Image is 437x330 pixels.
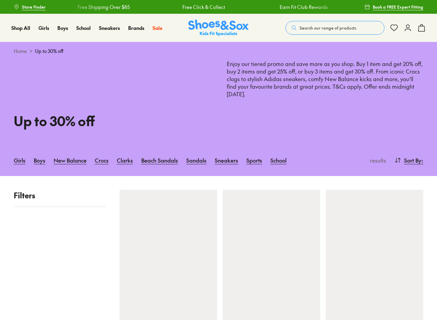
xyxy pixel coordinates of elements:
span: Sort By [404,156,422,164]
span: Girls [38,24,49,31]
span: Sneakers [99,24,120,31]
a: Store Finder [14,1,46,13]
p: Filters [14,190,106,201]
a: Shoes & Sox [188,20,249,36]
span: Store Finder [22,4,46,10]
a: Clarks [117,153,133,168]
button: Search our range of products [285,21,384,35]
a: Brands [128,24,144,32]
p: Enjoy our tiered promo and save more as you shop. Buy 1 item and get 20% off, buy 2 items and get... [227,60,423,128]
a: Boys [34,153,45,168]
span: Up to 30% off [35,47,64,55]
a: Home [14,47,27,55]
a: School [76,24,91,32]
p: results [367,156,386,164]
span: Boys [57,24,68,31]
a: Beach Sandals [141,153,178,168]
button: Sort By: [394,153,423,168]
a: Sneakers [99,24,120,32]
a: Shop All [11,24,30,32]
a: Crocs [95,153,109,168]
a: Book a FREE Expert Fitting [365,1,423,13]
a: Free Click & Collect [181,3,224,11]
a: Sports [246,153,262,168]
a: Free Shipping Over $85 [77,3,129,11]
span: Book a FREE Expert Fitting [373,4,423,10]
h1: Up to 30% off [14,111,210,131]
a: Sale [153,24,163,32]
a: New Balance [54,153,87,168]
span: : [422,156,423,164]
span: Shop All [11,24,30,31]
a: Sandals [186,153,206,168]
img: SNS_Logo_Responsive.svg [188,20,249,36]
div: > [14,47,423,55]
a: School [270,153,287,168]
a: Girls [14,153,25,168]
a: Earn Fit Club Rewards [278,3,326,11]
span: School [76,24,91,31]
a: Girls [38,24,49,32]
span: Sale [153,24,163,31]
span: Brands [128,24,144,31]
a: Sneakers [215,153,238,168]
a: Boys [57,24,68,32]
span: Search our range of products [300,25,356,31]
